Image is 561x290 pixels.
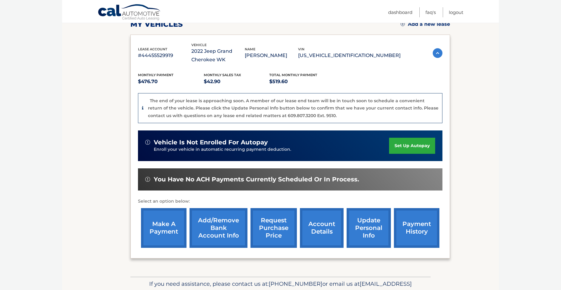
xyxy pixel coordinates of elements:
a: Add a new lease [401,21,450,27]
span: You have no ACH payments currently scheduled or in process. [154,176,359,183]
p: $519.60 [269,77,335,86]
p: #44455529919 [138,51,191,60]
a: account details [300,208,344,248]
span: [PHONE_NUMBER] [269,280,322,287]
p: $42.90 [204,77,270,86]
a: request purchase price [250,208,297,248]
p: Enroll your vehicle in automatic recurring payment deduction. [154,146,389,153]
span: vehicle [191,43,207,47]
span: vin [298,47,304,51]
p: Select an option below: [138,198,442,205]
a: make a payment [141,208,186,248]
span: vehicle is not enrolled for autopay [154,139,268,146]
a: Logout [449,7,463,17]
a: set up autopay [389,138,435,154]
span: Total Monthly Payment [269,73,317,77]
a: update personal info [347,208,391,248]
span: lease account [138,47,167,51]
span: Monthly sales Tax [204,73,241,77]
img: alert-white.svg [145,177,150,182]
img: add.svg [401,22,405,26]
span: Monthly Payment [138,73,173,77]
img: alert-white.svg [145,140,150,145]
p: The end of your lease is approaching soon. A member of our lease end team will be in touch soon t... [148,98,438,118]
p: 2022 Jeep Grand Cherokee WK [191,47,245,64]
a: FAQ's [425,7,436,17]
h2: my vehicles [130,20,183,29]
p: [PERSON_NAME] [245,51,298,60]
p: [US_VEHICLE_IDENTIFICATION_NUMBER] [298,51,401,60]
a: Dashboard [388,7,412,17]
p: $476.70 [138,77,204,86]
a: payment history [394,208,439,248]
a: Cal Automotive [98,4,161,22]
span: name [245,47,255,51]
img: accordion-active.svg [433,48,442,58]
a: Add/Remove bank account info [190,208,247,248]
